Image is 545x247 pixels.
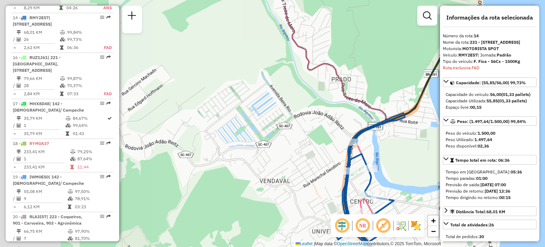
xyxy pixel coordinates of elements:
td: = [13,203,16,210]
em: Rota exportada [106,15,111,20]
em: Opções [100,214,104,219]
td: = [13,4,16,11]
span: + [431,216,436,225]
em: Rota exportada [106,141,111,145]
span: | [314,241,315,246]
i: Distância Total [17,229,21,233]
i: Distância Total [17,30,21,34]
a: OpenStreetMap [337,241,367,246]
span: Total de atividades: [450,222,494,227]
i: % de utilização da cubagem [60,84,65,88]
td: 9 [23,195,67,202]
span: Ocultar deslocamento [334,217,351,234]
strong: 1.500,00 [478,130,495,136]
div: Capacidade: (55,85/56,00) 99,73% [443,88,536,113]
td: 07:33 [67,90,96,97]
i: Distância Total [17,189,21,194]
em: Opções [100,55,104,59]
td: 97,50% [75,188,110,195]
td: 97,90% [75,228,110,235]
td: 6,12 KM [23,203,67,210]
strong: 56,00 [490,92,501,97]
span: RYM0A37 [29,141,49,146]
td: / [13,235,16,242]
strong: 05:36 [511,169,522,174]
i: Total de Atividades [17,123,21,128]
td: / [13,195,16,202]
td: FAD [96,90,112,97]
td: 79,25% [77,148,111,155]
a: Zoom out [428,226,439,237]
td: 87,64% [77,155,111,162]
div: Capacidade do veículo: [446,91,534,98]
td: 35,79 KM [23,130,65,137]
div: Número da rota: [443,33,536,39]
td: 55,08 KM [23,188,67,195]
span: RMY2E57 [29,15,49,20]
div: Tempo paradas: [446,175,534,182]
div: Tempo dirigindo no retorno: [446,194,534,201]
i: % de utilização da cubagem [68,197,73,201]
i: % de utilização do peso [66,116,71,120]
td: 66,75 KM [23,228,67,235]
i: % de utilização da cubagem [68,236,73,241]
em: Rota exportada [106,101,111,106]
div: Peso disponível: [446,143,534,149]
td: 84,67% [72,115,107,122]
a: Nova sessão e pesquisa [125,9,139,25]
span: | 142 - [DEMOGRAPHIC_DATA]/ Campeche [13,101,84,113]
td: 1 [23,122,65,129]
i: Tempo total em rota [68,205,71,209]
span: | Jornada: [478,52,511,58]
strong: 26 [489,222,494,227]
i: Distância Total [17,150,21,154]
strong: MOTORISTA SPOT [462,46,499,51]
i: % de utilização do peso [70,150,76,154]
div: Veículo: [443,52,536,58]
img: Fluxo de ruas [395,220,407,231]
td: 7 [23,235,67,242]
i: % de utilização da cubagem [60,37,65,42]
strong: 55,85 [486,98,498,103]
strong: 01:00 [476,176,488,181]
div: Rota exclusiva FAD [443,65,536,71]
td: 70,37% [67,82,96,89]
div: Distância Total: [450,209,505,215]
td: / [13,155,16,162]
a: Total de atividades:26 [443,220,536,229]
strong: 00:15 [499,195,511,200]
em: Opções [100,174,104,179]
td: 68,01 KM [23,29,60,36]
em: Opções [100,141,104,145]
strong: 231 - [STREET_ADDRESS] [470,39,520,45]
em: Rota exportada [106,55,111,59]
td: / [13,36,16,43]
div: Nome da rota: [443,39,536,45]
div: Tipo do veículo: [443,58,536,65]
div: Capacidade Utilizada: [446,98,534,104]
div: Total de atividades:26 [443,231,536,243]
i: % de utilização do peso [68,229,73,233]
div: Espaço livre: [446,104,534,111]
strong: 02,36 [478,143,489,149]
td: 78,91% [75,195,110,202]
strong: [DATE] 13:36 [485,188,510,194]
span: 17 - [13,101,84,113]
span: | 221 - [GEOGRAPHIC_DATA], [STREET_ADDRESS] [13,55,61,73]
i: % de utilização da cubagem [70,157,76,161]
strong: F. Fixa - 56Cx - 1500Kg [474,59,520,64]
em: Rota exportada [106,174,111,179]
i: Tempo total em rota [60,45,64,50]
td: 99,73% [67,36,96,43]
td: = [13,130,16,137]
div: Previsão de saída: [446,182,534,188]
a: Tempo total em rota: 06:36 [443,155,536,165]
span: | 223 - Coqueiros, 901 - Carvoeira, 903 - Agronômica [13,214,82,226]
strong: (01,33 pallets) [498,98,527,103]
td: = [13,90,16,97]
i: Total de Atividades [17,37,21,42]
span: Peso do veículo: [446,130,495,136]
span: Exibir rótulo [375,217,392,234]
span: Peso: (1.497,64/1.500,00) 99,84% [457,119,526,124]
i: % de utilização do peso [60,30,65,34]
